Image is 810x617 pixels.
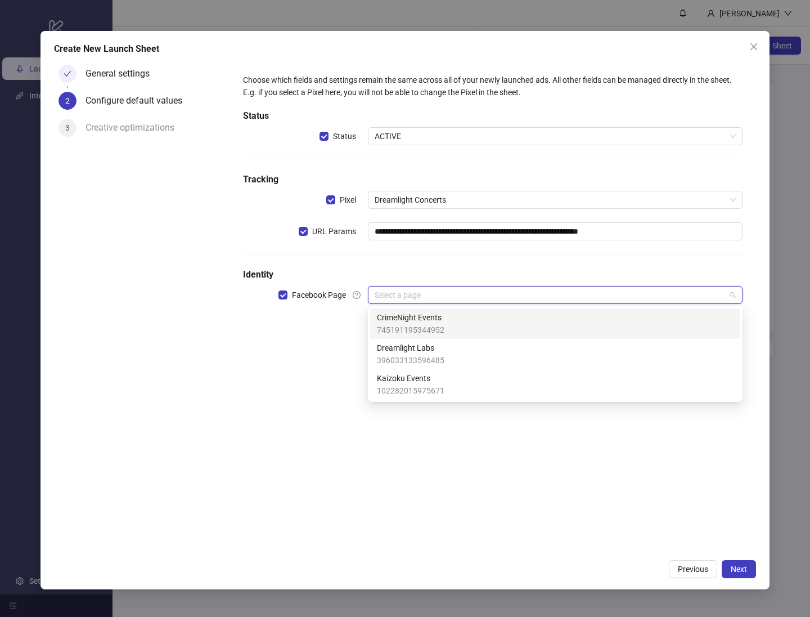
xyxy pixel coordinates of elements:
span: Dreamlight Concerts [375,191,736,208]
div: CrimeNight Events [370,308,740,339]
span: 2 [65,96,70,105]
div: Choose which fields and settings remain the same across all of your newly launched ads. All other... [243,74,742,99]
span: 396033133596485 [377,354,444,366]
span: CrimeNight Events [377,311,444,324]
div: Creative optimizations [85,119,183,137]
span: Status [328,130,361,142]
span: question-circle [353,291,361,299]
div: Configure default values [85,92,191,110]
h5: Identity [243,268,742,281]
span: close [749,42,758,51]
div: Create New Launch Sheet [54,42,756,56]
span: Kaizoku Events [377,372,444,384]
div: General settings [85,65,159,83]
span: URL Params [308,225,361,238]
span: Next [731,565,747,574]
span: 3 [65,123,70,132]
span: Previous [678,565,708,574]
span: ACTIVE [375,128,736,145]
button: Previous [669,560,717,578]
span: Pixel [335,194,361,206]
button: Next [722,560,756,578]
span: Facebook Page [287,289,350,301]
button: Close [745,38,763,56]
div: Kaizoku Events [370,369,740,400]
span: Dreamlight Labs [377,342,444,354]
div: Dreamlight Labs [370,339,740,369]
span: 102282015975671 [377,384,444,397]
h5: Tracking [243,173,742,186]
h5: Status [243,109,742,123]
span: check [64,70,71,78]
span: 745191195344952 [377,324,444,336]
